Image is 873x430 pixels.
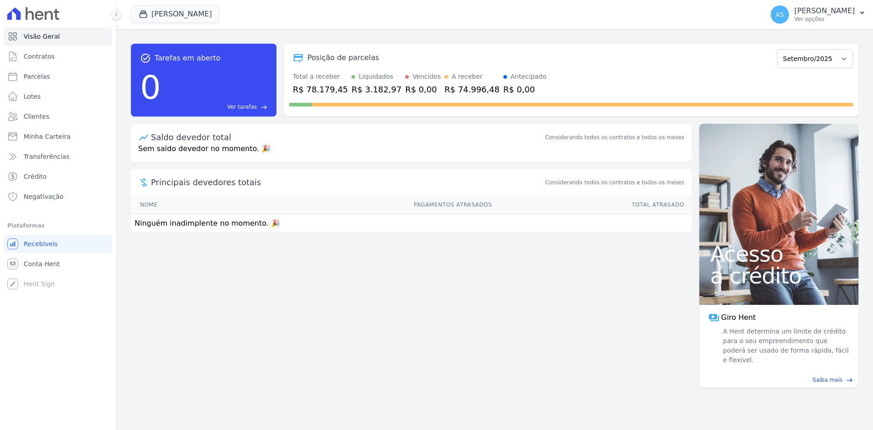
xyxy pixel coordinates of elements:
[24,172,47,181] span: Crédito
[131,214,692,233] td: Ninguém inadimplente no momento. 🎉
[721,327,849,365] span: A Hent determina um limite de crédito para o seu empreendimento que poderá ser usado de forma ráp...
[545,133,684,142] div: Considerando todos os contratos e todos os meses
[545,178,684,187] span: Considerando todos os contratos e todos os meses
[293,83,348,96] div: R$ 78.179,45
[24,152,70,161] span: Transferências
[710,265,848,287] span: a crédito
[24,92,41,101] span: Lotes
[4,187,112,206] a: Negativação
[503,83,547,96] div: R$ 0,00
[444,83,499,96] div: R$ 74.996,48
[492,196,692,214] th: Total Atrasado
[4,47,112,66] a: Contratos
[705,376,853,384] a: Saiba mais east
[794,15,855,23] p: Ver opções
[7,220,109,231] div: Plataformas
[261,104,267,111] span: east
[307,52,379,63] div: Posição de parcelas
[231,196,492,214] th: Pagamentos Atrasados
[4,67,112,86] a: Parcelas
[452,72,482,81] div: A receber
[140,53,151,64] span: task_alt
[24,239,58,248] span: Recebíveis
[511,72,547,81] div: Antecipado
[151,176,543,188] span: Principais devedores totais
[412,72,441,81] div: Vencidos
[131,196,231,214] th: Nome
[405,83,441,96] div: R$ 0,00
[151,131,543,143] div: Saldo devedor total
[24,52,55,61] span: Contratos
[4,255,112,273] a: Conta Hent
[763,2,873,27] button: AS [PERSON_NAME] Ver opções
[846,377,853,384] span: east
[4,127,112,146] a: Minha Carteira
[24,192,64,201] span: Negativação
[24,259,60,268] span: Conta Hent
[140,64,161,111] div: 0
[131,5,220,23] button: [PERSON_NAME]
[794,6,855,15] p: [PERSON_NAME]
[4,147,112,166] a: Transferências
[776,11,784,18] span: AS
[4,27,112,46] a: Visão Geral
[24,72,50,81] span: Parcelas
[4,107,112,126] a: Clientes
[4,235,112,253] a: Recebíveis
[4,167,112,186] a: Crédito
[155,53,221,64] span: Tarefas em aberto
[293,72,348,81] div: Total a receber
[227,103,257,111] span: Ver tarefas
[131,143,692,162] p: Sem saldo devedor no momento. 🎉
[24,112,49,121] span: Clientes
[24,32,60,41] span: Visão Geral
[721,312,756,323] span: Giro Hent
[813,376,843,384] span: Saiba mais
[24,132,70,141] span: Minha Carteira
[165,103,267,111] a: Ver tarefas east
[359,72,393,81] div: Liquidados
[710,243,848,265] span: Acesso
[351,83,401,96] div: R$ 3.182,97
[4,87,112,106] a: Lotes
